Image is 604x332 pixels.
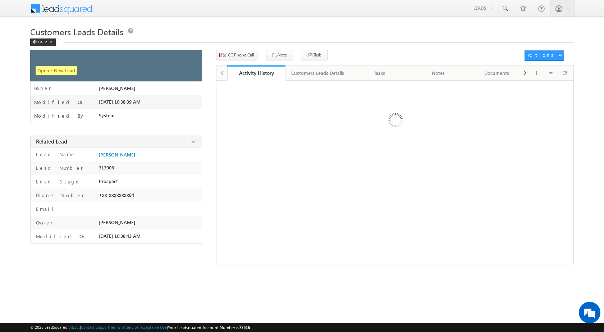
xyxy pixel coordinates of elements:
[228,52,254,58] span: CC Phone Call
[99,192,134,198] span: +xx-xxxxxxxx84
[99,165,114,170] span: 313906
[291,69,344,77] div: Customers Leads Details
[301,50,328,60] button: Task
[30,324,250,331] span: © 2025 LeadSquared | | | | |
[227,65,286,81] a: Activity History
[34,192,84,199] label: Phone Number
[99,233,141,239] span: [DATE] 10:38:43 AM
[34,85,51,91] label: Owner
[528,52,556,58] div: Actions
[468,65,526,81] a: Documents
[34,219,53,226] label: Owner
[351,65,409,81] a: Tasks
[168,325,250,330] span: Your Leadsquared Account Number is
[30,26,123,37] span: Customers Leads Details
[99,85,135,91] span: [PERSON_NAME]
[266,50,293,60] button: Note
[99,113,115,118] span: System
[216,50,257,60] button: CC Phone Call
[99,152,135,158] a: [PERSON_NAME]
[34,113,85,119] label: Modified By
[409,65,468,81] a: Notes
[69,325,80,329] a: About
[34,165,83,171] label: Lead Number
[99,99,141,105] span: [DATE] 10:38:39 AM
[36,66,77,75] span: Open - New Lead
[99,178,118,184] span: Prospect
[473,69,520,77] div: Documents
[525,50,564,61] button: Actions
[239,325,250,330] span: 77516
[34,178,80,185] label: Lead Stage
[285,65,351,81] a: Customers Leads Details
[81,325,109,329] a: Contact Support
[34,206,59,212] label: Email
[34,99,84,105] label: Modified On
[233,69,280,76] div: Activity History
[110,325,138,329] a: Terms of Service
[139,325,167,329] a: Acceptable Use
[36,138,67,145] span: Related Lead
[415,69,461,77] div: Notes
[34,151,75,158] label: Lead Name
[99,219,135,225] span: [PERSON_NAME]
[356,69,403,77] div: Tasks
[34,233,86,240] label: Modified On
[358,84,432,159] img: Loading ...
[30,38,56,46] div: Back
